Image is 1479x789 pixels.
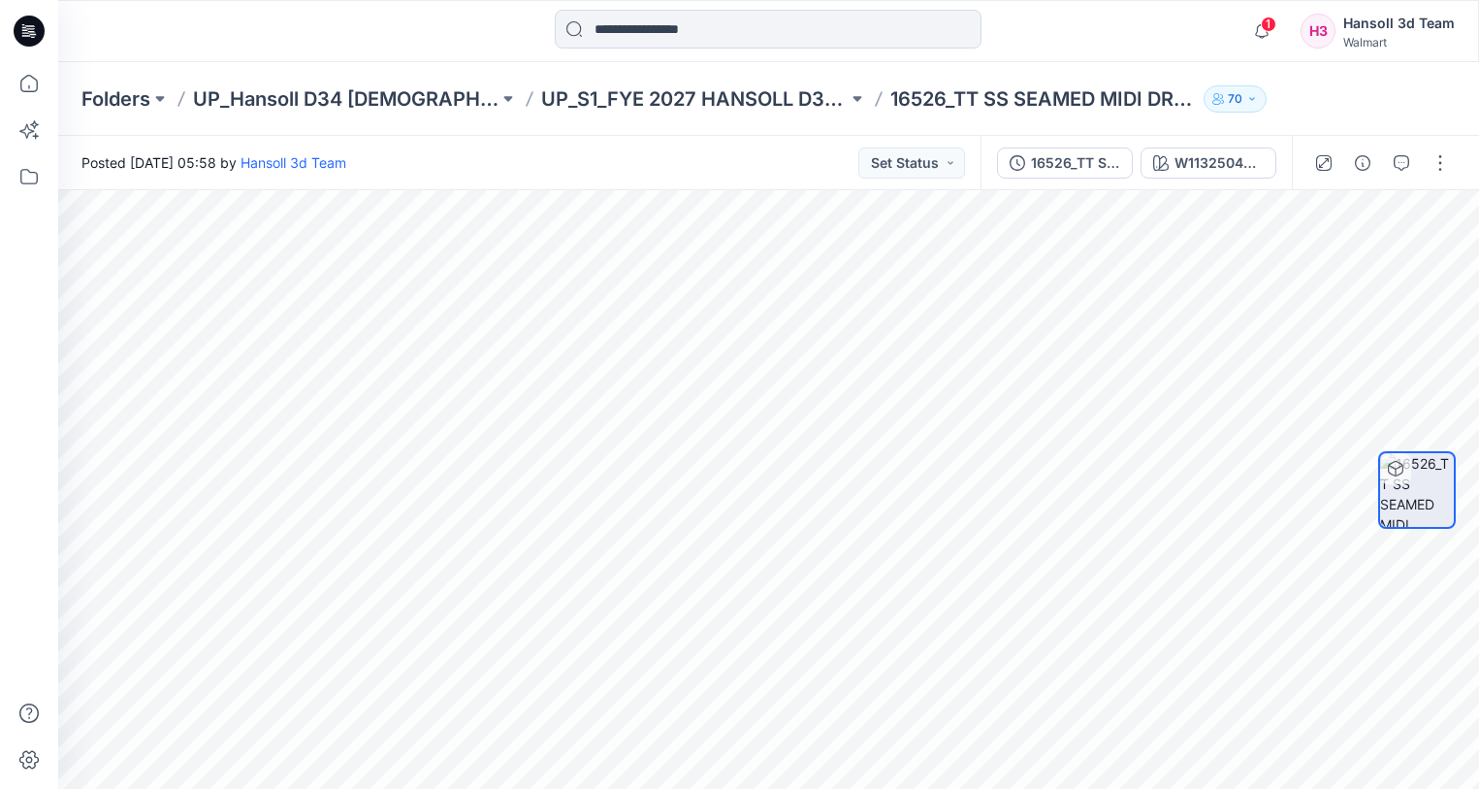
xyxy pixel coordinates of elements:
[241,154,346,171] a: Hansoll 3d Team
[1261,16,1276,32] span: 1
[1204,85,1267,113] button: 70
[1347,148,1378,179] button: Details
[1343,35,1455,49] div: Walmart
[193,85,498,113] a: UP_Hansoll D34 [DEMOGRAPHIC_DATA] Dresses
[997,148,1133,179] button: 16526_TT SS SEAMED MIDI DRESS
[1301,14,1335,49] div: H3
[81,85,150,113] a: Folders
[1228,88,1242,110] p: 70
[1343,12,1455,35] div: Hansoll 3d Team
[1174,152,1264,174] div: W113250407MJ01AH
[81,152,346,173] span: Posted [DATE] 05:58 by
[541,85,847,113] a: UP_S1_FYE 2027 HANSOLL D34 [DEMOGRAPHIC_DATA] DRESSES
[1031,152,1120,174] div: 16526_TT SS SEAMED MIDI DRESS
[1380,453,1454,527] img: 16526_TT SS SEAMED MIDI DRESS W113250407MJ01AH
[1141,148,1276,179] button: W113250407MJ01AH
[890,85,1196,113] p: 16526_TT SS SEAMED MIDI DRESS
